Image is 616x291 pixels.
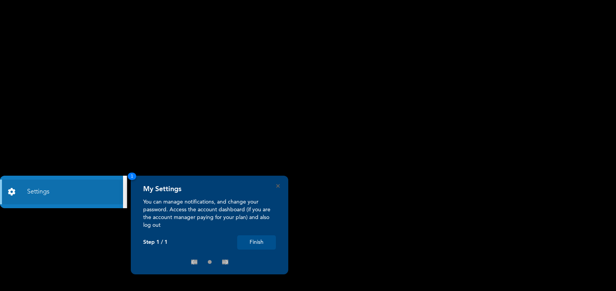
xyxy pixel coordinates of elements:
[143,185,181,193] h4: My Settings
[276,184,280,188] button: Close
[237,235,276,250] button: Finish
[128,173,136,180] span: 1
[143,239,168,246] p: Step 1 / 1
[143,198,276,229] p: You can manage notifications, and change your password. Access the account dashboard (if you are ...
